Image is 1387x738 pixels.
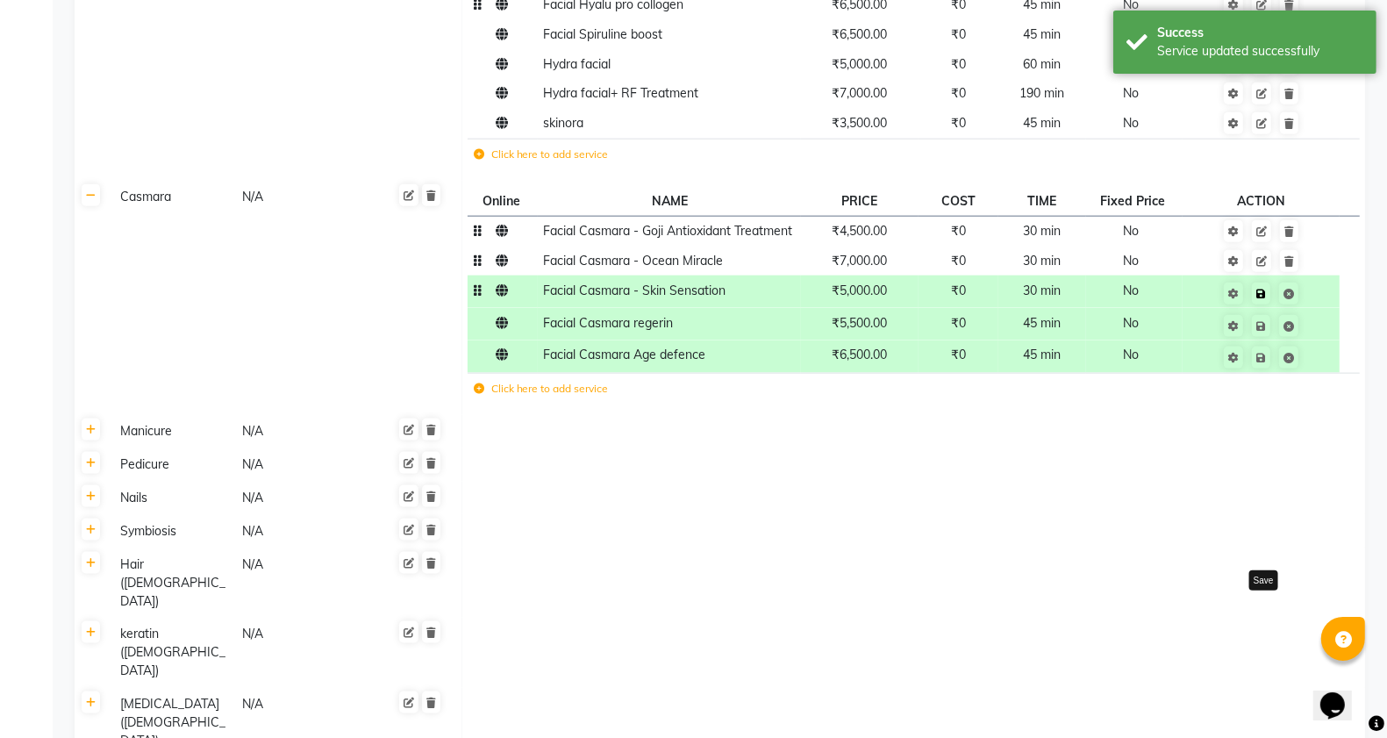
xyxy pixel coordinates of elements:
th: TIME [998,186,1086,216]
span: No [1123,223,1139,239]
div: Pedicure [113,454,233,476]
div: N/A [240,487,361,509]
div: Service updated successfully [1157,42,1363,61]
label: Click here to add service [474,381,609,397]
span: No [1123,347,1139,362]
span: ₹0 [951,26,966,42]
span: ₹0 [951,115,966,131]
span: skinora [544,115,584,131]
span: 45 min [1023,347,1061,362]
th: Online [468,186,538,216]
span: ₹6,500.00 [832,347,887,362]
div: Casmara [113,186,233,208]
label: Click here to add service [474,147,609,162]
div: N/A [240,623,361,682]
iframe: chat widget [1313,668,1369,720]
span: 30 min [1023,253,1061,269]
span: Hydra facial+ RF Treatment [544,85,699,101]
div: Manicure [113,420,233,442]
th: ACTION [1183,186,1340,216]
div: N/A [240,520,361,542]
span: ₹0 [951,56,966,72]
span: 45 min [1023,315,1061,331]
span: ₹4,500.00 [832,223,887,239]
div: Success [1157,24,1363,42]
div: Save [1249,570,1278,591]
div: Symbiosis [113,520,233,542]
span: No [1123,115,1139,131]
span: No [1123,283,1139,298]
span: Facial Casmara Age defence [544,347,706,362]
span: ₹0 [951,85,966,101]
span: Facial Casmara - Skin Sensation [544,283,726,298]
th: Fixed Price [1086,186,1183,216]
div: N/A [240,186,361,208]
span: Facial Casmara - Goji Antioxidant Treatment [544,223,793,239]
span: 45 min [1023,26,1061,42]
span: ₹0 [951,223,966,239]
th: NAME [538,186,801,216]
span: 190 min [1019,85,1064,101]
th: PRICE [801,186,918,216]
span: No [1123,85,1139,101]
span: 30 min [1023,223,1061,239]
span: ₹0 [951,347,966,362]
span: ₹5,500.00 [832,315,887,331]
span: ₹7,000.00 [832,85,887,101]
div: Nails [113,487,233,509]
span: 30 min [1023,283,1061,298]
span: ₹0 [951,283,966,298]
span: Facial Spiruline boost [544,26,663,42]
span: 45 min [1023,115,1061,131]
div: N/A [240,454,361,476]
div: N/A [240,420,361,442]
span: No [1123,315,1139,331]
span: Facial Casmara regerin [544,315,674,331]
span: ₹0 [951,315,966,331]
th: COST [919,186,998,216]
span: ₹5,000.00 [832,283,887,298]
span: ₹7,000.00 [832,253,887,269]
span: ₹5,000.00 [832,56,887,72]
span: ₹3,500.00 [832,115,887,131]
div: N/A [240,554,361,613]
span: No [1123,253,1139,269]
div: keratin ([DEMOGRAPHIC_DATA]) [113,623,233,682]
span: Hydra facial [544,56,611,72]
span: ₹6,500.00 [832,26,887,42]
span: ₹0 [951,253,966,269]
div: Hair ([DEMOGRAPHIC_DATA]) [113,554,233,613]
span: Facial Casmara - Ocean Miracle [544,253,724,269]
span: 60 min [1023,56,1061,72]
